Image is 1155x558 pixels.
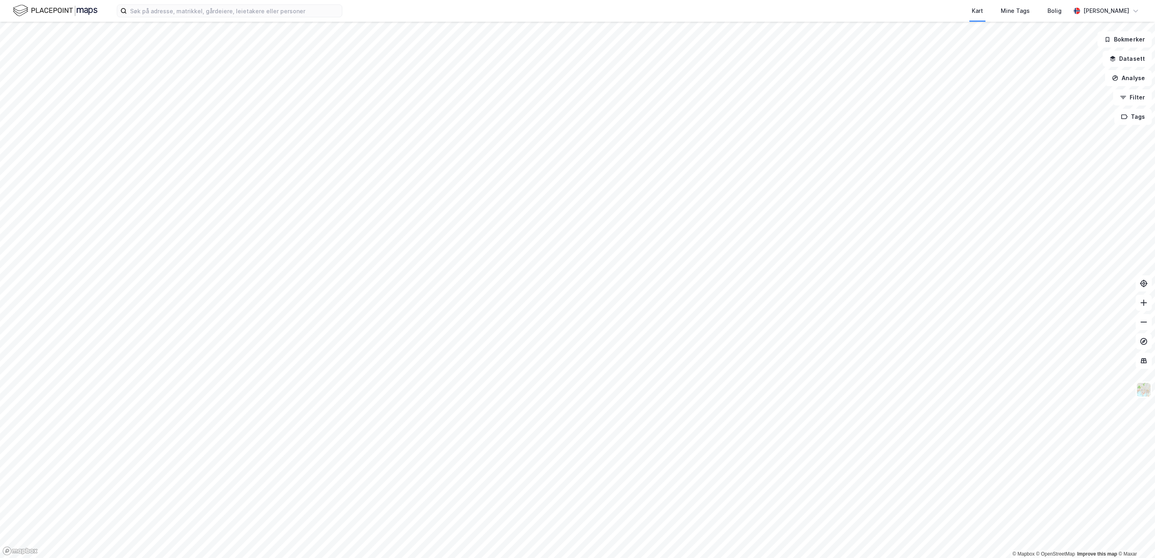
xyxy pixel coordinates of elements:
[972,6,983,16] div: Kart
[1047,6,1062,16] div: Bolig
[1113,89,1152,105] button: Filter
[1114,109,1152,125] button: Tags
[2,546,38,556] a: Mapbox homepage
[1115,519,1155,558] iframe: Chat Widget
[1083,6,1129,16] div: [PERSON_NAME]
[1115,519,1155,558] div: Kontrollprogram for chat
[1105,70,1152,86] button: Analyse
[1136,382,1151,397] img: Z
[1103,51,1152,67] button: Datasett
[1077,551,1117,557] a: Improve this map
[13,4,97,18] img: logo.f888ab2527a4732fd821a326f86c7f29.svg
[1097,31,1152,48] button: Bokmerker
[1001,6,1030,16] div: Mine Tags
[1036,551,1075,557] a: OpenStreetMap
[1012,551,1035,557] a: Mapbox
[127,5,342,17] input: Søk på adresse, matrikkel, gårdeiere, leietakere eller personer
